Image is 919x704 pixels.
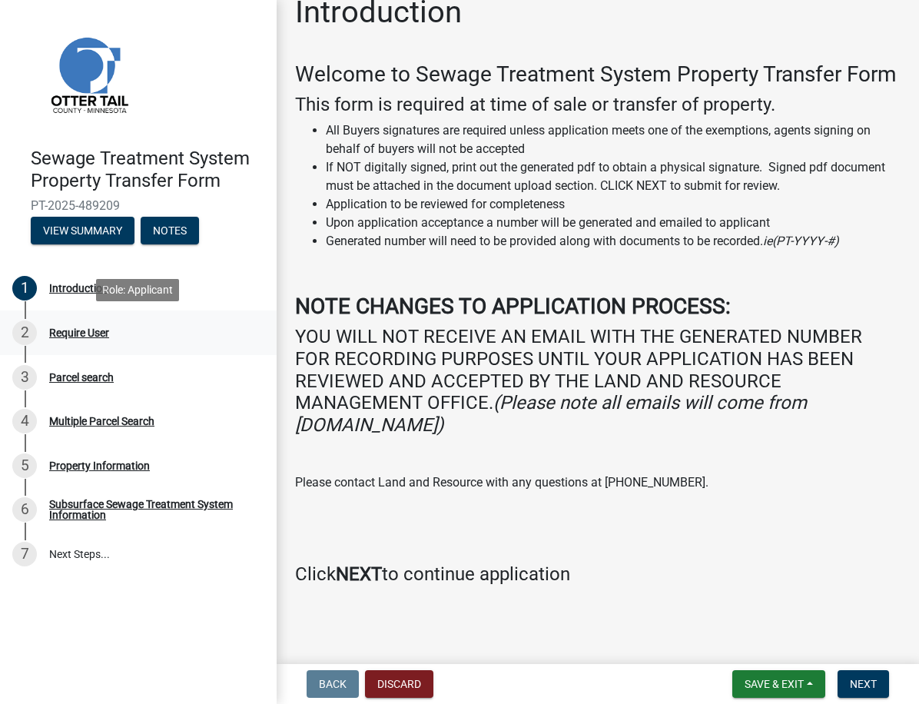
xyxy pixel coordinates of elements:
div: Introduction [49,283,108,294]
span: PT-2025-489209 [31,198,246,213]
div: Require User [49,327,109,338]
div: 5 [12,453,37,478]
h4: Sewage Treatment System Property Transfer Form [31,148,264,192]
li: Generated number will need to be provided along with documents to be recorded. [326,232,901,251]
span: Back [319,678,347,690]
span: Save & Exit [745,678,804,690]
button: Discard [365,670,433,698]
i: (Please note all emails will come from [DOMAIN_NAME]) [295,392,807,436]
div: Parcel search [49,372,114,383]
wm-modal-confirm: Summary [31,225,134,237]
div: 6 [12,497,37,522]
div: 3 [12,365,37,390]
div: Multiple Parcel Search [49,416,154,427]
img: Otter Tail County, Minnesota [31,16,146,131]
h4: This form is required at time of sale or transfer of property. [295,94,901,116]
li: Application to be reviewed for completeness [326,195,901,214]
i: ie(PT-YYYY-#) [763,234,839,248]
button: View Summary [31,217,134,244]
div: Role: Applicant [96,279,179,301]
div: 2 [12,320,37,345]
button: Notes [141,217,199,244]
span: Next [850,678,877,690]
li: All Buyers signatures are required unless application meets one of the exemptions, agents signing... [326,121,901,158]
button: Next [838,670,889,698]
div: 7 [12,542,37,566]
div: Subsurface Sewage Treatment System Information [49,499,252,520]
div: 4 [12,409,37,433]
div: 1 [12,276,37,301]
h4: Click to continue application [295,563,901,586]
li: Upon application acceptance a number will be generated and emailed to applicant [326,214,901,232]
li: If NOT digitally signed, print out the generated pdf to obtain a physical signature. Signed pdf d... [326,158,901,195]
button: Back [307,670,359,698]
h4: YOU WILL NOT RECEIVE AN EMAIL WITH THE GENERATED NUMBER FOR RECORDING PURPOSES UNTIL YOUR APPLICA... [295,326,901,437]
button: Save & Exit [732,670,825,698]
h3: Welcome to Sewage Treatment System Property Transfer Form [295,61,901,88]
strong: NEXT [336,563,382,585]
strong: NOTE CHANGES TO APPLICATION PROCESS: [295,294,731,319]
wm-modal-confirm: Notes [141,225,199,237]
p: Please contact Land and Resource with any questions at [PHONE_NUMBER]. [295,473,901,492]
div: Property Information [49,460,150,471]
